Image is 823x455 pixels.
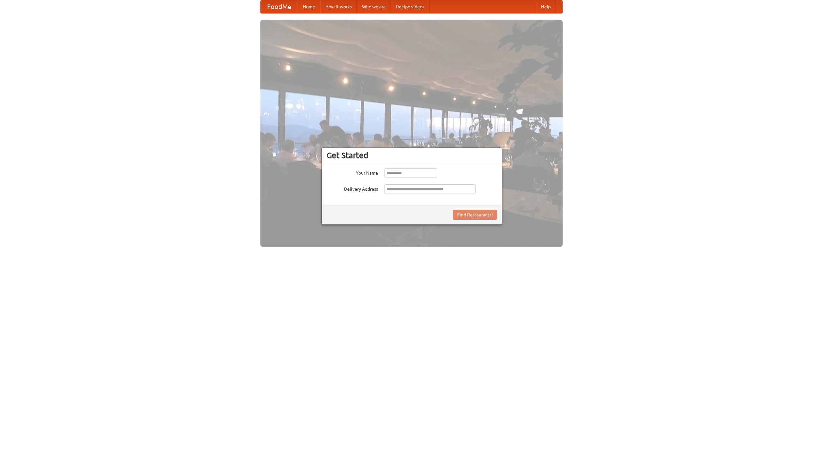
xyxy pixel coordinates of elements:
a: How it works [320,0,357,13]
a: Recipe videos [391,0,430,13]
a: FoodMe [261,0,298,13]
button: Find Restaurants! [453,210,497,220]
a: Help [536,0,556,13]
a: Home [298,0,320,13]
h3: Get Started [327,150,497,160]
label: Delivery Address [327,184,378,192]
label: Your Name [327,168,378,176]
a: Who we are [357,0,391,13]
